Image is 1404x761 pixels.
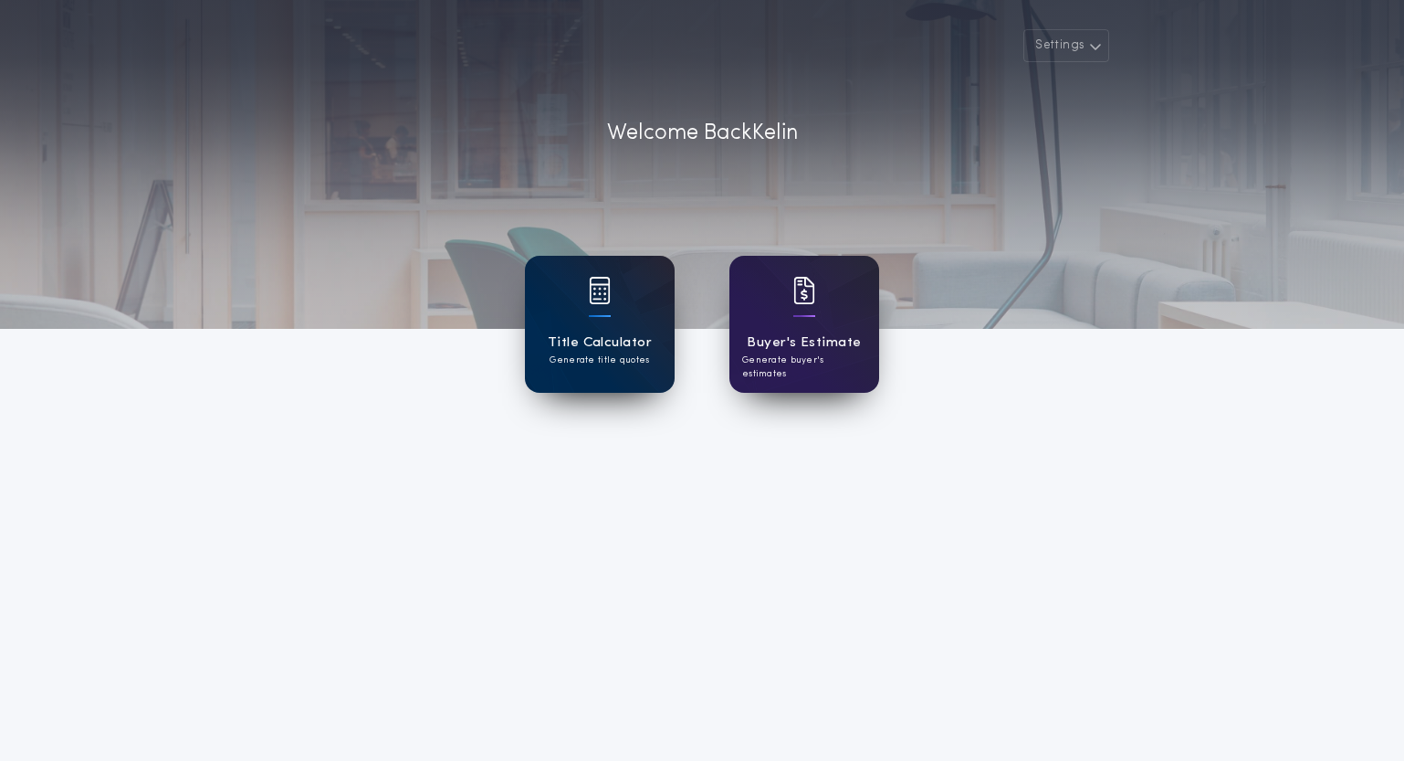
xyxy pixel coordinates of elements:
[1023,29,1109,62] button: Settings
[607,117,798,150] p: Welcome Back Kelin
[548,333,652,354] h1: Title Calculator
[793,277,815,304] img: card icon
[550,354,649,367] p: Generate title quotes
[747,333,861,354] h1: Buyer's Estimate
[525,256,675,393] a: card iconTitle CalculatorGenerate title quotes
[729,256,879,393] a: card iconBuyer's EstimateGenerate buyer's estimates
[589,277,611,304] img: card icon
[742,354,866,381] p: Generate buyer's estimates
